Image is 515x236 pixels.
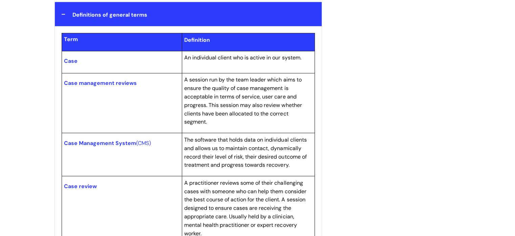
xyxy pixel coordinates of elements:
[64,140,136,147] span: Case Management System
[184,54,301,61] span: An individual client who is active in our system.
[184,76,302,125] span: A session run by the team leader which aims to ensure the quality of case management is acceptabl...
[64,36,78,43] span: Term
[136,140,151,147] span: (CMS)
[184,36,210,43] span: Definition
[64,57,78,65] span: Case
[184,136,306,168] span: The software that holds data on individual clients and allows us to maintain contact, dynamically...
[64,79,137,87] span: Case management reviews
[72,11,147,18] span: Definitions of general terms
[64,183,97,190] span: Case review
